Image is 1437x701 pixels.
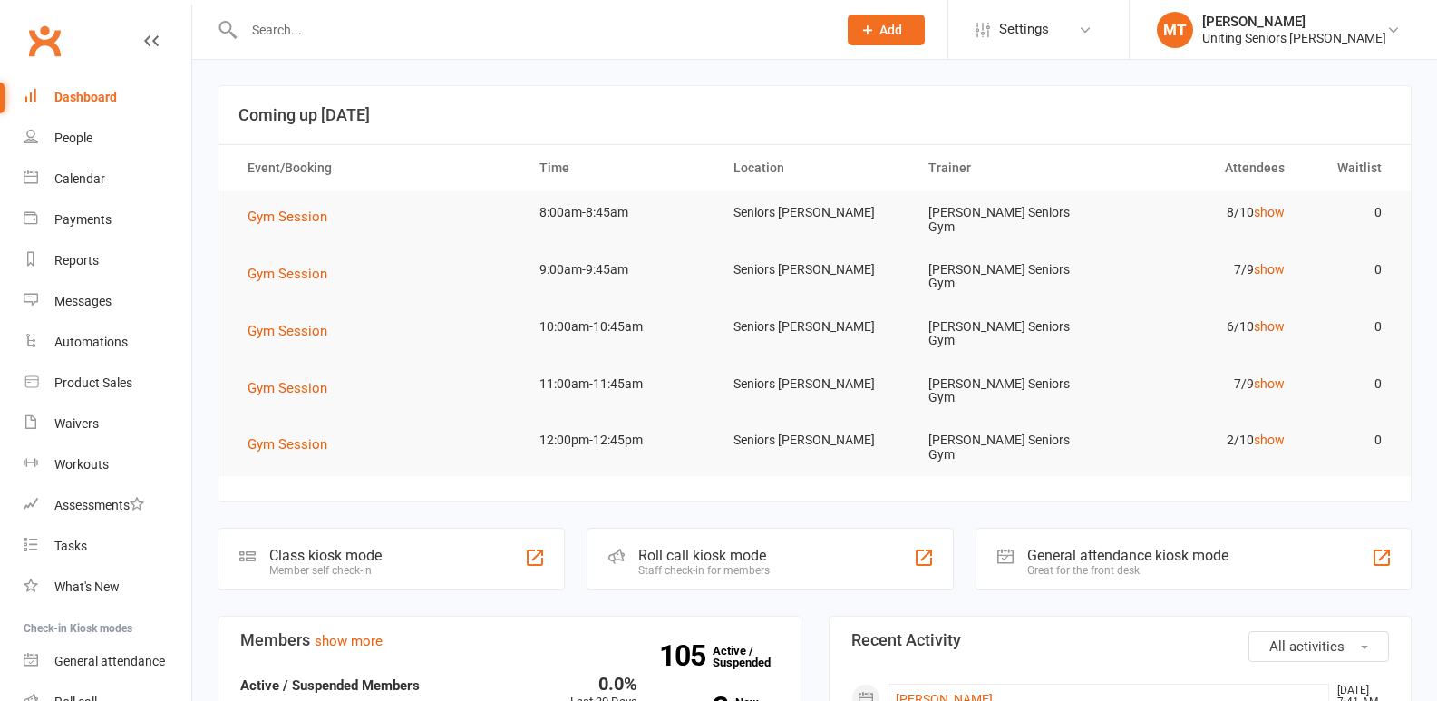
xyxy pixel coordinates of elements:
[54,457,109,472] div: Workouts
[54,498,144,512] div: Assessments
[240,631,779,649] h3: Members
[1301,248,1398,291] td: 0
[1106,248,1301,291] td: 7/9
[54,579,120,594] div: What's New
[1248,631,1389,662] button: All activities
[1106,363,1301,405] td: 7/9
[248,320,340,342] button: Gym Session
[1254,205,1285,219] a: show
[1202,14,1386,30] div: [PERSON_NAME]
[523,145,718,191] th: Time
[1301,306,1398,348] td: 0
[238,17,824,43] input: Search...
[248,266,327,282] span: Gym Session
[523,363,718,405] td: 11:00am-11:45am
[1269,638,1345,655] span: All activities
[848,15,925,45] button: Add
[1254,376,1285,391] a: show
[1027,564,1228,577] div: Great for the front desk
[523,419,718,462] td: 12:00pm-12:45pm
[54,654,165,668] div: General attendance
[54,539,87,553] div: Tasks
[24,404,191,444] a: Waivers
[231,145,523,191] th: Event/Booking
[1106,419,1301,462] td: 2/10
[24,567,191,608] a: What's New
[879,23,902,37] span: Add
[523,306,718,348] td: 10:00am-10:45am
[912,306,1107,363] td: [PERSON_NAME] Seniors Gym
[717,419,912,462] td: Seniors [PERSON_NAME]
[523,248,718,291] td: 9:00am-9:45am
[24,200,191,240] a: Payments
[713,631,792,682] a: 105Active / Suspended
[238,106,1391,124] h3: Coming up [DATE]
[999,9,1049,50] span: Settings
[523,191,718,234] td: 8:00am-8:45am
[912,248,1107,306] td: [PERSON_NAME] Seniors Gym
[24,240,191,281] a: Reports
[717,191,912,234] td: Seniors [PERSON_NAME]
[1301,419,1398,462] td: 0
[24,77,191,118] a: Dashboard
[54,375,132,390] div: Product Sales
[912,419,1107,476] td: [PERSON_NAME] Seniors Gym
[54,294,112,308] div: Messages
[54,335,128,349] div: Automations
[24,363,191,404] a: Product Sales
[1301,191,1398,234] td: 0
[717,306,912,348] td: Seniors [PERSON_NAME]
[912,145,1107,191] th: Trainer
[1301,363,1398,405] td: 0
[24,641,191,682] a: General attendance kiosk mode
[54,253,99,268] div: Reports
[570,675,637,693] div: 0.0%
[248,433,340,455] button: Gym Session
[1157,12,1193,48] div: MT
[22,18,67,63] a: Clubworx
[248,263,340,285] button: Gym Session
[717,145,912,191] th: Location
[248,206,340,228] button: Gym Session
[24,526,191,567] a: Tasks
[24,159,191,200] a: Calendar
[1301,145,1398,191] th: Waitlist
[248,380,327,396] span: Gym Session
[638,564,770,577] div: Staff check-in for members
[1202,30,1386,46] div: Uniting Seniors [PERSON_NAME]
[315,633,383,649] a: show more
[1254,433,1285,447] a: show
[54,171,105,186] div: Calendar
[1254,262,1285,277] a: show
[659,642,713,669] strong: 105
[638,547,770,564] div: Roll call kiosk mode
[54,416,99,431] div: Waivers
[912,191,1107,248] td: [PERSON_NAME] Seniors Gym
[24,322,191,363] a: Automations
[24,485,191,526] a: Assessments
[1106,306,1301,348] td: 6/10
[851,631,1390,649] h3: Recent Activity
[248,377,340,399] button: Gym Session
[912,363,1107,420] td: [PERSON_NAME] Seniors Gym
[24,444,191,485] a: Workouts
[1106,191,1301,234] td: 8/10
[24,118,191,159] a: People
[240,677,420,694] strong: Active / Suspended Members
[269,547,382,564] div: Class kiosk mode
[24,281,191,322] a: Messages
[1254,319,1285,334] a: show
[717,248,912,291] td: Seniors [PERSON_NAME]
[248,209,327,225] span: Gym Session
[54,212,112,227] div: Payments
[717,363,912,405] td: Seniors [PERSON_NAME]
[1106,145,1301,191] th: Attendees
[54,90,117,104] div: Dashboard
[54,131,92,145] div: People
[248,436,327,453] span: Gym Session
[269,564,382,577] div: Member self check-in
[248,323,327,339] span: Gym Session
[1027,547,1228,564] div: General attendance kiosk mode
